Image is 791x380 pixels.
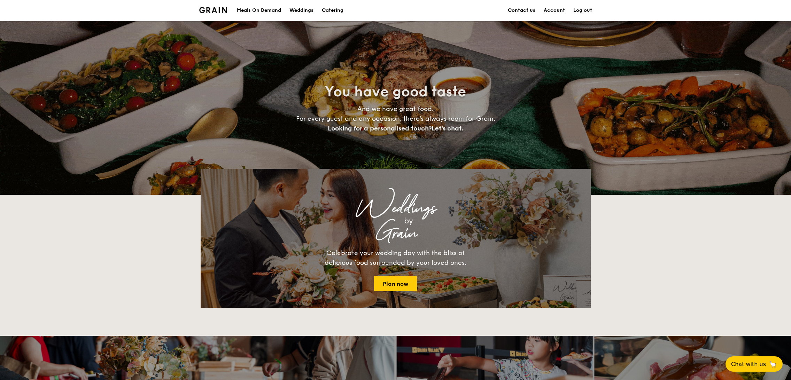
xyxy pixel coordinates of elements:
div: Weddings [262,202,529,215]
span: 🦙 [769,360,777,368]
img: Grain [199,7,227,13]
div: Grain [262,227,529,240]
span: Let's chat. [432,125,463,132]
div: by [288,215,529,227]
div: Celebrate your wedding day with the bliss of delicious food surrounded by your loved ones. [317,248,474,268]
div: Loading menus magically... [201,162,591,169]
a: Plan now [374,276,417,291]
a: Logotype [199,7,227,13]
span: Chat with us [731,361,766,367]
button: Chat with us🦙 [726,356,783,372]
